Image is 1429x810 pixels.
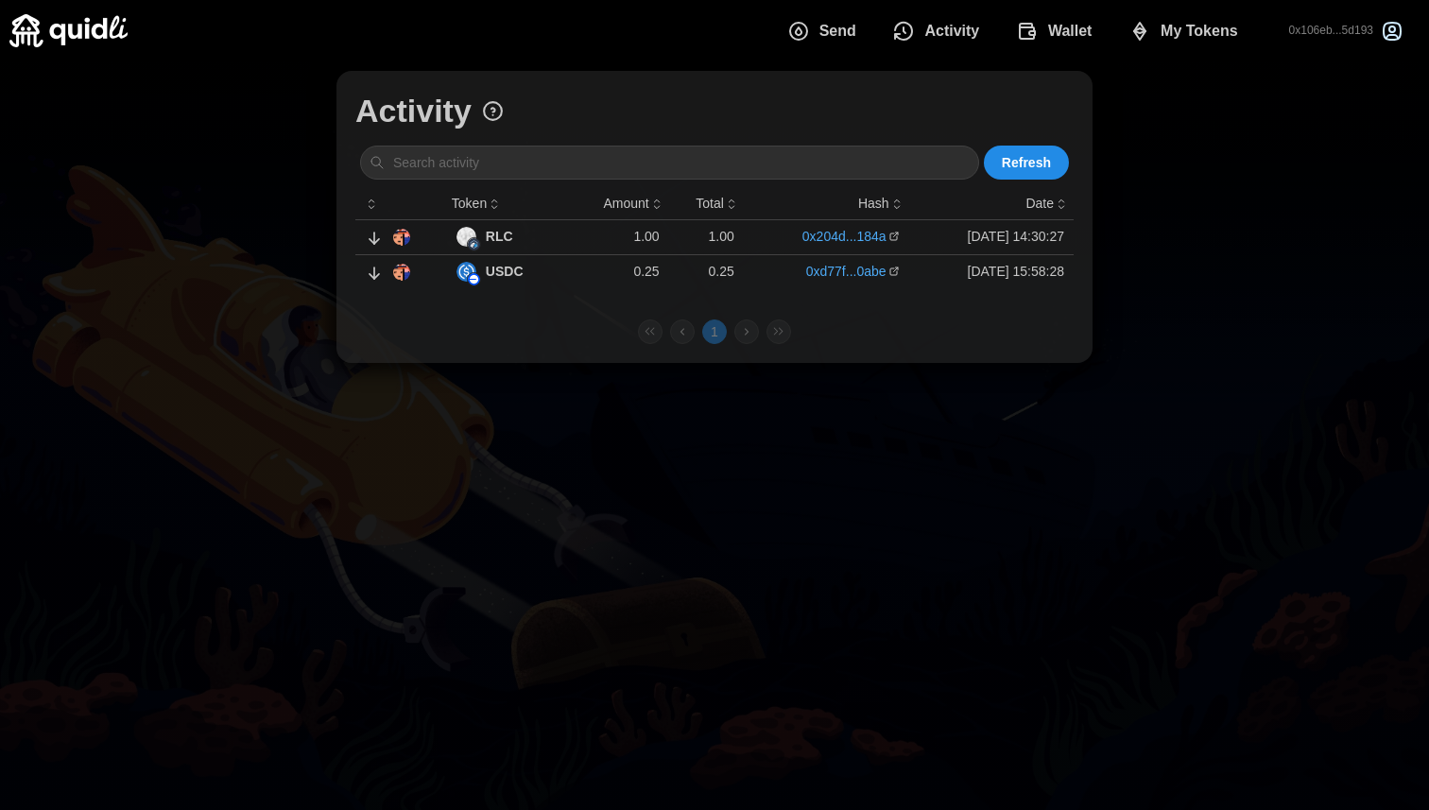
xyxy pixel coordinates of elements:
[393,264,410,281] img: rectcrop3
[878,11,1001,51] button: Activity
[696,194,724,215] p: Total
[1001,11,1113,51] button: Wallet
[393,229,410,246] img: rectcrop3
[486,227,513,247] p: RLC
[1113,11,1259,51] button: My Tokens
[1025,194,1069,215] button: Date
[603,194,663,215] button: Amount
[355,90,472,131] h1: Activity
[984,146,1069,180] button: Refresh
[452,194,487,215] p: Token
[1002,146,1051,179] span: Refresh
[603,194,648,215] p: Amount
[858,194,889,215] p: Hash
[858,194,904,215] button: Hash
[679,262,734,281] p: 0.25
[486,262,524,282] p: USDC
[1025,194,1054,215] p: Date
[360,146,979,180] input: Search activity
[806,262,887,281] a: 0xd77f...0abe
[696,194,739,215] button: Total
[702,319,727,344] button: 1
[772,11,878,51] button: Send
[1274,4,1420,59] button: 0x106eb...5d193
[452,194,502,215] button: Token
[578,227,660,246] p: 1.00
[1048,12,1093,50] span: Wallet
[1289,23,1373,39] p: 0x106eb...5d193
[9,14,128,47] img: Quidli
[919,262,1064,281] p: [DATE] 15:58:28
[1161,12,1238,50] span: My Tokens
[679,227,734,246] p: 1.00
[456,262,476,282] img: USDC (on Base)
[802,227,887,246] a: 0x204d...184a
[456,227,476,247] img: RLC (on Arbitrum)
[578,262,660,281] p: 0.25
[919,227,1064,246] p: [DATE] 14:30:27
[819,12,856,50] span: Send
[924,12,979,50] span: Activity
